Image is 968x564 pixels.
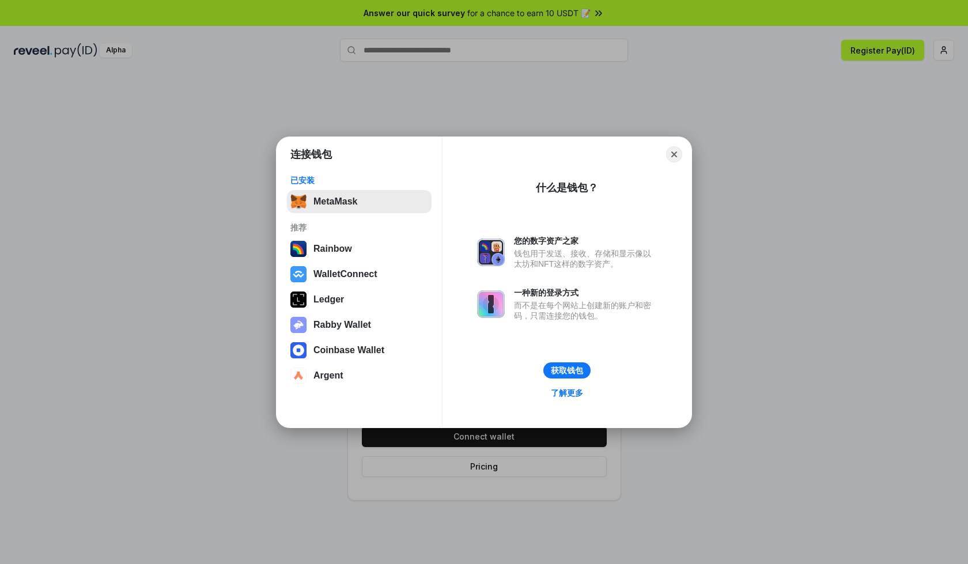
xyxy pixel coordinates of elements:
[290,292,307,308] img: svg+xml,%3Csvg%20xmlns%3D%22http%3A%2F%2Fwww.w3.org%2F2000%2Fsvg%22%20width%3D%2228%22%20height%3...
[551,388,583,398] div: 了解更多
[544,385,590,400] a: 了解更多
[313,196,357,207] div: MetaMask
[287,288,432,311] button: Ledger
[543,362,591,378] button: 获取钱包
[313,244,352,254] div: Rainbow
[287,190,432,213] button: MetaMask
[514,248,657,269] div: 钱包用于发送、接收、存储和显示像以太坊和NFT这样的数字资产。
[514,300,657,321] div: 而不是在每个网站上创建新的账户和密码，只需连接您的钱包。
[290,147,332,161] h1: 连接钱包
[313,370,343,381] div: Argent
[514,287,657,298] div: 一种新的登录方式
[287,313,432,336] button: Rabby Wallet
[313,294,344,305] div: Ledger
[477,239,505,266] img: svg+xml,%3Csvg%20xmlns%3D%22http%3A%2F%2Fwww.w3.org%2F2000%2Fsvg%22%20fill%3D%22none%22%20viewBox...
[287,237,432,260] button: Rainbow
[290,368,307,384] img: svg+xml,%3Csvg%20width%3D%2228%22%20height%3D%2228%22%20viewBox%3D%220%200%2028%2028%22%20fill%3D...
[287,364,432,387] button: Argent
[313,269,377,279] div: WalletConnect
[514,236,657,246] div: 您的数字资产之家
[536,181,598,195] div: 什么是钱包？
[477,290,505,318] img: svg+xml,%3Csvg%20xmlns%3D%22http%3A%2F%2Fwww.w3.org%2F2000%2Fsvg%22%20fill%3D%22none%22%20viewBox...
[313,320,371,330] div: Rabby Wallet
[290,342,307,358] img: svg+xml,%3Csvg%20width%3D%2228%22%20height%3D%2228%22%20viewBox%3D%220%200%2028%2028%22%20fill%3D...
[287,263,432,286] button: WalletConnect
[290,317,307,333] img: svg+xml,%3Csvg%20xmlns%3D%22http%3A%2F%2Fwww.w3.org%2F2000%2Fsvg%22%20fill%3D%22none%22%20viewBox...
[290,222,428,233] div: 推荐
[313,345,384,355] div: Coinbase Wallet
[290,175,428,186] div: 已安装
[290,241,307,257] img: svg+xml,%3Csvg%20width%3D%22120%22%20height%3D%22120%22%20viewBox%3D%220%200%20120%20120%22%20fil...
[290,266,307,282] img: svg+xml,%3Csvg%20width%3D%2228%22%20height%3D%2228%22%20viewBox%3D%220%200%2028%2028%22%20fill%3D...
[287,339,432,362] button: Coinbase Wallet
[290,194,307,210] img: svg+xml,%3Csvg%20fill%3D%22none%22%20height%3D%2233%22%20viewBox%3D%220%200%2035%2033%22%20width%...
[666,146,682,162] button: Close
[551,365,583,376] div: 获取钱包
